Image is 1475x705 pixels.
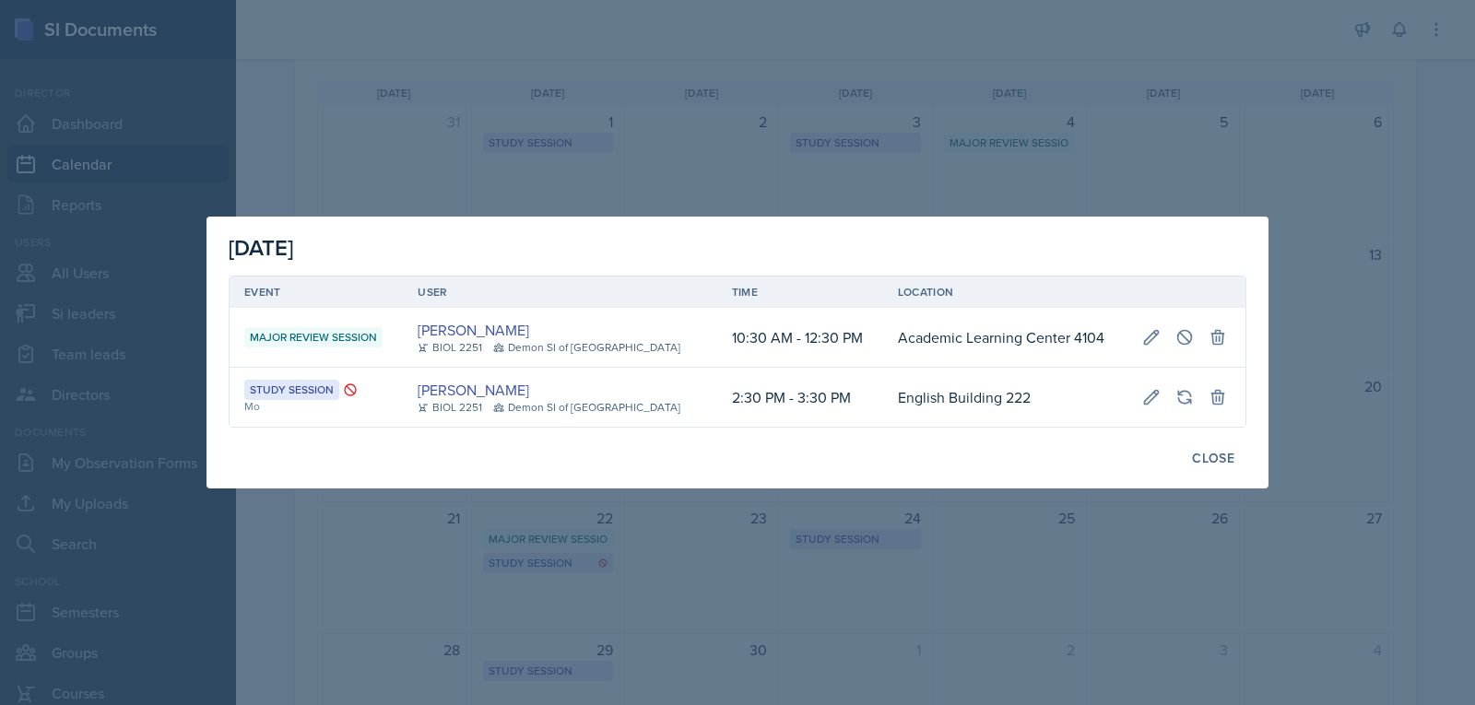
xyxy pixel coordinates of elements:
[1192,451,1234,465] div: Close
[244,380,339,400] div: Study Session
[244,398,388,415] div: Mo
[717,308,883,368] td: 10:30 AM - 12:30 PM
[418,339,482,356] div: BIOL 2251
[418,319,529,341] a: [PERSON_NAME]
[418,379,529,401] a: [PERSON_NAME]
[883,368,1127,427] td: English Building 222
[493,399,680,416] div: Demon SI of [GEOGRAPHIC_DATA]
[1180,442,1246,474] button: Close
[493,339,680,356] div: Demon SI of [GEOGRAPHIC_DATA]
[403,276,716,308] th: User
[883,308,1127,368] td: Academic Learning Center 4104
[244,327,383,347] div: Major Review Session
[230,276,403,308] th: Event
[883,276,1127,308] th: Location
[418,399,482,416] div: BIOL 2251
[229,231,1246,264] div: [DATE]
[717,276,883,308] th: Time
[717,368,883,427] td: 2:30 PM - 3:30 PM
